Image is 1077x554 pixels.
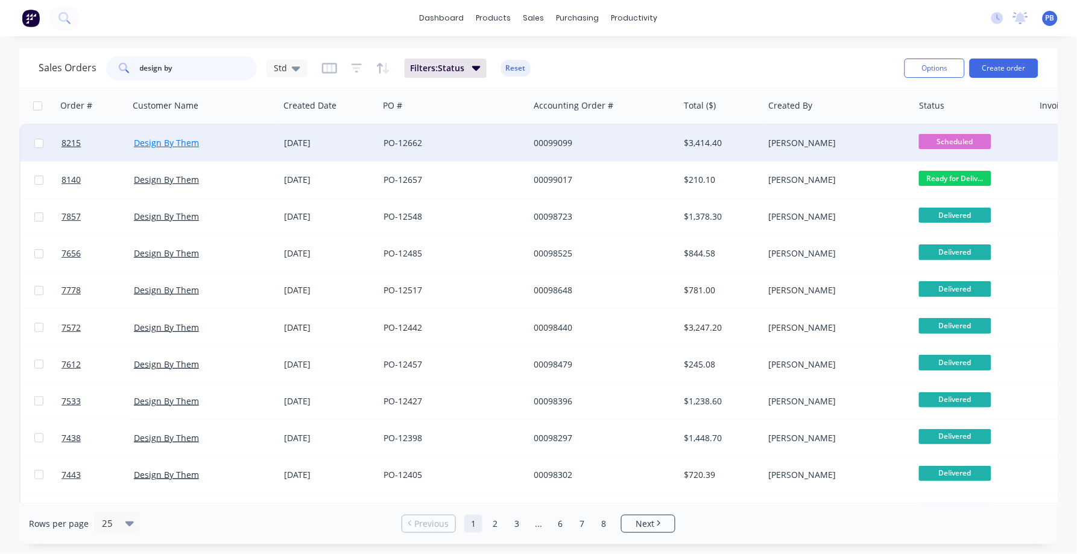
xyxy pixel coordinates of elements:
[62,125,134,161] a: 8215
[134,247,199,259] a: Design By Them
[62,199,134,235] a: 7857
[768,137,902,149] div: [PERSON_NAME]
[62,322,81,334] span: 7572
[284,174,374,186] div: [DATE]
[384,174,517,186] div: PO-12657
[62,494,134,530] a: 7380
[464,515,482,533] a: Page 1 is your current page
[970,59,1038,78] button: Create order
[684,100,716,112] div: Total ($)
[62,162,134,198] a: 8140
[919,171,991,186] span: Ready for Deliv...
[405,59,487,78] button: Filters:Status
[768,174,902,186] div: [PERSON_NAME]
[534,432,668,444] div: 00098297
[397,515,680,533] ul: Pagination
[905,59,965,78] button: Options
[62,174,81,186] span: 8140
[62,211,81,223] span: 7857
[384,247,517,259] div: PO-12485
[62,469,81,481] span: 7443
[534,137,668,149] div: 00099099
[284,322,374,334] div: [DATE]
[684,247,755,259] div: $844.58
[769,100,813,112] div: Created By
[508,515,526,533] a: Page 3
[534,211,668,223] div: 00098723
[134,284,199,296] a: Design By Them
[919,318,991,333] span: Delivered
[551,9,605,27] div: purchasing
[134,174,199,185] a: Design By Them
[284,137,374,149] div: [DATE]
[684,137,755,149] div: $3,414.40
[383,100,402,112] div: PO #
[284,432,374,444] div: [DATE]
[62,383,134,419] a: 7533
[134,432,199,444] a: Design By Them
[573,515,591,533] a: Page 7
[62,310,134,346] a: 7572
[768,358,902,371] div: [PERSON_NAME]
[284,247,374,259] div: [DATE]
[62,346,134,383] a: 7612
[62,358,81,371] span: 7612
[684,469,755,481] div: $720.39
[1046,13,1055,24] span: PB
[517,9,551,27] div: sales
[768,469,902,481] div: [PERSON_NAME]
[919,392,991,407] span: Delivered
[62,272,134,308] a: 7778
[134,395,199,407] a: Design By Them
[384,469,517,481] div: PO-12405
[62,137,81,149] span: 8215
[534,469,668,481] div: 00098302
[529,515,548,533] a: Jump forward
[39,62,96,74] h1: Sales Orders
[22,9,40,27] img: Factory
[140,56,257,80] input: Search...
[415,518,449,530] span: Previous
[684,211,755,223] div: $1,378.30
[62,235,134,272] a: 7656
[534,284,668,296] div: 00098648
[62,457,134,493] a: 7443
[384,211,517,223] div: PO-12548
[768,432,902,444] div: [PERSON_NAME]
[919,244,991,259] span: Delivered
[134,469,199,480] a: Design By Them
[622,518,675,530] a: Next page
[284,395,374,407] div: [DATE]
[919,134,991,149] span: Scheduled
[134,137,199,148] a: Design By Them
[384,137,517,149] div: PO-12662
[595,515,613,533] a: Page 8
[133,100,198,112] div: Customer Name
[486,515,504,533] a: Page 2
[636,518,654,530] span: Next
[60,100,92,112] div: Order #
[384,284,517,296] div: PO-12517
[684,174,755,186] div: $210.10
[62,247,81,259] span: 7656
[62,395,81,407] span: 7533
[551,515,569,533] a: Page 6
[684,358,755,371] div: $245.08
[62,284,81,296] span: 7778
[919,466,991,481] span: Delivered
[274,62,287,74] span: Std
[534,358,668,371] div: 00098479
[534,322,668,334] div: 00098440
[919,355,991,370] span: Delivered
[284,211,374,223] div: [DATE]
[684,322,755,334] div: $3,247.20
[534,100,613,112] div: Accounting Order #
[284,358,374,371] div: [DATE]
[534,174,668,186] div: 00099017
[919,208,991,223] span: Delivered
[605,9,664,27] div: productivity
[534,395,668,407] div: 00098396
[384,358,517,371] div: PO-12457
[768,322,902,334] div: [PERSON_NAME]
[384,395,517,407] div: PO-12427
